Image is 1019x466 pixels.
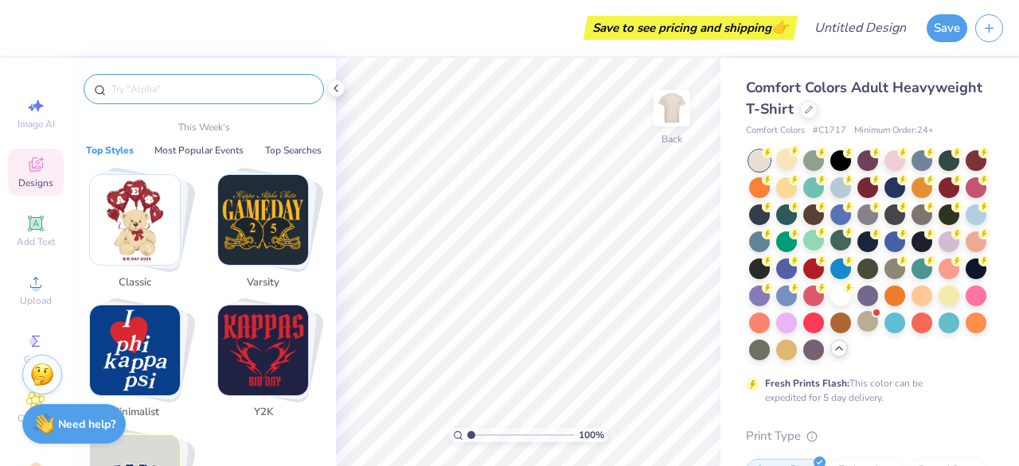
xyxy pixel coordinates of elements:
button: Save [927,14,967,42]
span: Designs [18,177,53,189]
button: Stack Card Button Varsity [208,174,328,297]
span: 👉 [771,17,789,37]
button: Top Styles [81,142,139,158]
span: Varsity [237,275,289,291]
strong: Need help? [58,417,115,432]
img: Classic [90,175,180,265]
span: # C1717 [813,124,846,138]
img: Minimalist [90,305,180,395]
span: Image AI [18,118,55,130]
div: Save to see pricing and shipping [588,16,794,40]
div: Print Type [746,427,987,445]
span: 100 % [579,428,604,442]
img: Y2K [218,305,308,395]
div: Back [662,132,682,146]
div: This color can be expedited for 5 day delivery. [765,376,961,405]
span: Clipart & logos [8,412,64,437]
button: Stack Card Button Classic [80,174,200,297]
input: Untitled Design [802,12,919,44]
span: Classic [109,275,161,291]
button: Stack Card Button Y2K [208,305,328,427]
img: Back [656,92,688,124]
img: Varsity [218,175,308,265]
strong: Fresh Prints Flash: [765,377,849,390]
span: Add Text [17,235,55,248]
span: Y2K [237,405,289,421]
button: Stack Card Button Minimalist [80,305,200,427]
span: Comfort Colors [746,124,805,138]
span: Upload [20,294,52,307]
span: Minimalist [109,405,161,421]
p: This Week's [178,120,230,134]
span: Comfort Colors Adult Heavyweight T-Shirt [746,78,982,118]
input: Try "Alpha" [110,81,314,97]
span: Greek [24,353,49,366]
span: Minimum Order: 24 + [854,124,934,138]
button: Most Popular Events [150,142,248,158]
button: Top Searches [260,142,326,158]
